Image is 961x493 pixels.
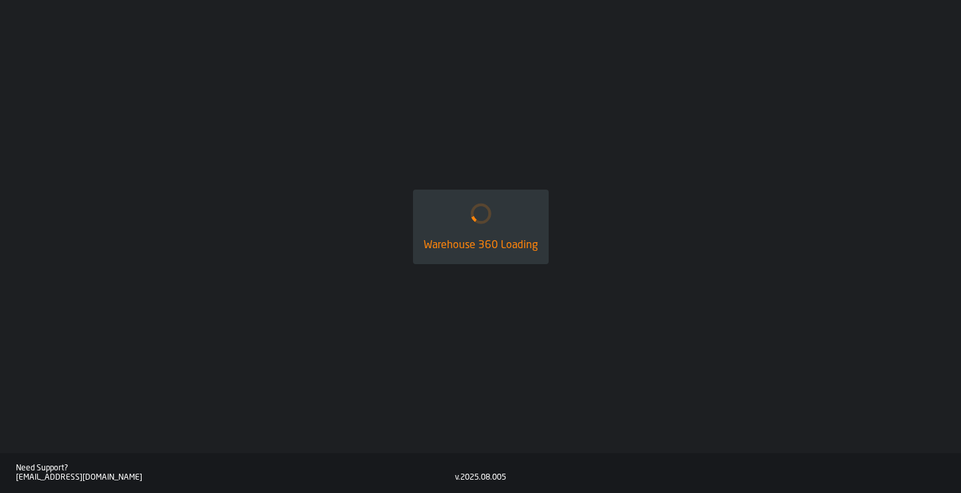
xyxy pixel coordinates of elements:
div: 2025.08.005 [460,473,506,482]
div: Warehouse 360 Loading [424,238,538,253]
div: v. [455,473,460,482]
div: Need Support? [16,464,455,473]
div: [EMAIL_ADDRESS][DOMAIN_NAME] [16,473,455,482]
a: Need Support?[EMAIL_ADDRESS][DOMAIN_NAME] [16,464,455,482]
